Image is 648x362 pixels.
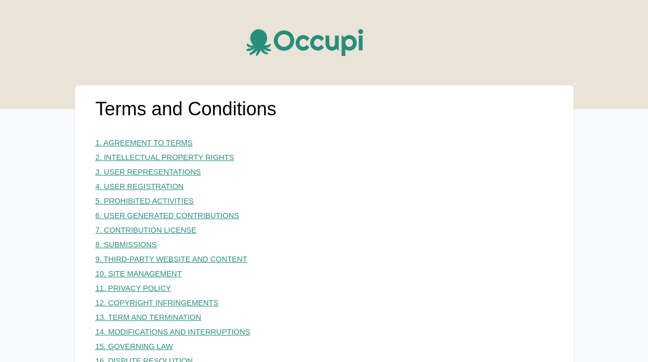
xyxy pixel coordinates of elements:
[96,197,194,205] a: 5. PROHIBITED ACTIVITIES
[96,313,202,321] a: 13. TERM AND TERMINATION
[96,255,247,263] a: 9. THIRD-PARTY WEBSITE AND CONTENT
[96,284,171,292] a: 11. PRIVACY POLICY
[96,240,157,249] a: 8. SUBMISSIONS
[96,139,193,147] a: 1. AGREEMENT TO TERMS
[96,85,553,124] h1: Terms and Conditions
[96,182,184,191] a: 4. USER REGISTRATION
[96,211,240,220] a: 6. USER GENERATED CONTRIBUTIONS
[96,168,201,176] a: 3. USER REPRESENTATIONS
[96,153,234,162] a: 2. INTELLECTUAL PROPERTY RIGHTS
[96,299,219,307] a: 12. COPYRIGHT INFRINGEMENTS
[96,270,182,278] a: 10. SITE MANAGEMENT
[96,342,173,351] a: 15. GOVERNING LAW
[96,328,250,336] a: 14. MODIFICATIONS AND INTERRUPTIONS
[96,226,197,234] a: 7. CONTRIBUTION LICENSE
